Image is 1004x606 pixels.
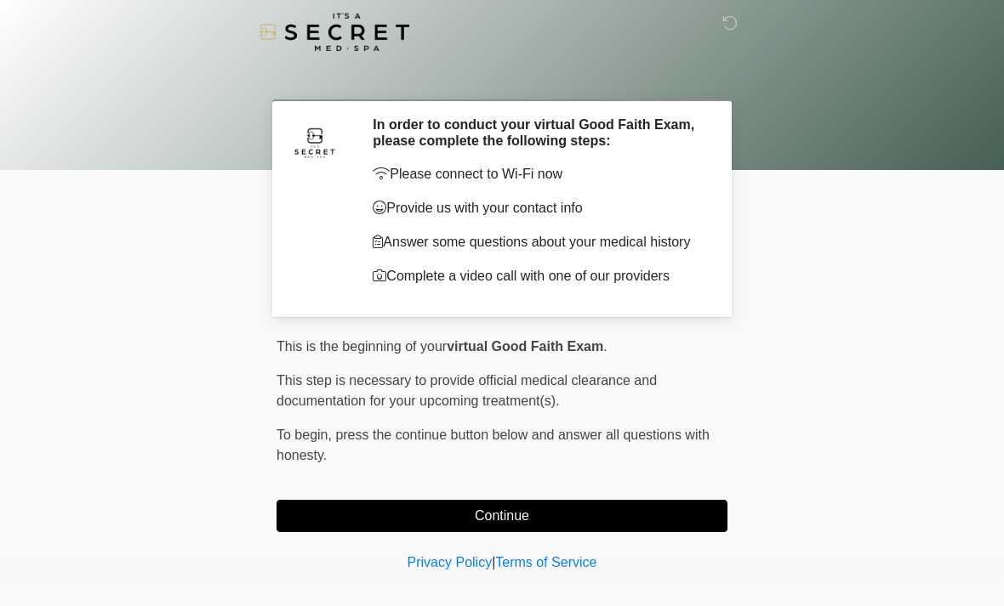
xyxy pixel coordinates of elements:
button: Continue [277,500,727,532]
img: Agent Avatar [289,116,340,167]
a: | [492,555,495,569]
p: Complete a video call with one of our providers [373,266,702,286]
h2: In order to conduct your virtual Good Faith Exam, please complete the following steps: [373,116,702,149]
span: To begin, [277,428,335,442]
strong: virtual Good Faith Exam [447,339,603,354]
p: Provide us with your contact info [373,198,702,218]
p: Please connect to Wi-Fi now [373,164,702,184]
span: . [603,339,607,354]
h1: ‎ ‎ [264,61,740,93]
p: Answer some questions about your medical history [373,232,702,252]
span: press the continue button below and answer all questions with honesty. [277,428,710,462]
a: Privacy Policy [408,555,493,569]
span: This is the beginning of your [277,339,447,354]
span: This step is necessary to provide official medical clearance and documentation for your upcoming ... [277,373,657,408]
a: Terms of Service [495,555,596,569]
img: It's A Secret Med Spa Logo [260,13,409,51]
